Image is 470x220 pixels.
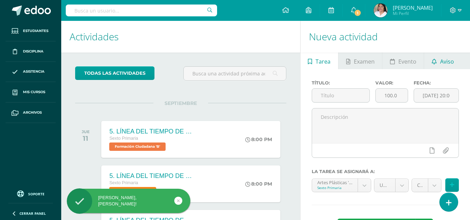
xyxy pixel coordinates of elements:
[414,80,459,85] label: Fecha:
[23,28,48,34] span: Estudiantes
[398,53,416,70] span: Evento
[424,52,461,69] a: Aviso
[6,21,56,41] a: Estudiantes
[82,134,90,142] div: 11
[393,4,433,11] span: [PERSON_NAME]
[82,129,90,134] div: JUE
[338,52,382,69] a: Examen
[23,49,43,54] span: Disciplina
[417,179,423,192] span: CIERRE DE BIMESTRE (20.0%)
[153,100,208,106] span: SEPTIEMBRE
[6,103,56,123] a: Archivos
[312,169,459,174] label: La tarea se asignará a:
[245,181,272,187] div: 8:00 PM
[412,179,441,192] a: CIERRE DE BIMESTRE (20.0%)
[376,89,408,102] input: Puntos máximos
[109,180,138,185] span: Sexto Primaria
[70,21,292,52] h1: Actividades
[109,136,138,141] span: Sexto Primaria
[312,179,371,192] a: Artes Plásticas 'B'Sexto Primaria
[393,10,433,16] span: Mi Perfil
[6,62,56,82] a: Asistencia
[316,53,330,70] span: Tarea
[109,128,193,135] div: 5. LÍNEA DEL TIEMPO DE LAS EPOCAS: EDAD MEDIA, RENACIMIENTO Y GUERRAS
[109,187,156,195] span: Ciencias Sociales 'A'
[28,192,45,196] span: Soporte
[317,179,353,185] div: Artes Plásticas 'B'
[109,142,166,151] span: Formación Ciudadana 'B'
[6,82,56,103] a: Mis cursos
[414,89,459,102] input: Fecha de entrega
[19,211,46,216] span: Cerrar panel
[6,41,56,62] a: Disciplina
[374,3,388,17] img: 07e4e8fe95e241eabf153701a18b921b.png
[312,89,369,102] input: Título
[380,179,390,192] span: Unidad 4
[354,9,361,17] span: 1
[66,5,217,16] input: Busca un usuario...
[245,136,272,142] div: 8:00 PM
[309,21,462,52] h1: Nueva actividad
[67,195,190,207] div: [PERSON_NAME], [PERSON_NAME]!
[23,110,42,115] span: Archivos
[374,179,408,192] a: Unidad 4
[23,89,45,95] span: Mis cursos
[75,66,154,80] a: todas las Actividades
[8,189,53,198] a: Soporte
[301,52,338,69] a: Tarea
[312,80,370,85] label: Título:
[109,172,193,180] div: 5. LÍNEA DEL TIEMPO DE LAS EPOCAS: EDAD MEDIA, RENACIMIENTO Y GUERRAS
[354,53,375,70] span: Examen
[184,67,286,80] input: Busca una actividad próxima aquí...
[382,52,424,69] a: Evento
[440,53,454,70] span: Aviso
[317,185,353,190] div: Sexto Primaria
[375,80,408,85] label: Valor:
[23,69,45,74] span: Asistencia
